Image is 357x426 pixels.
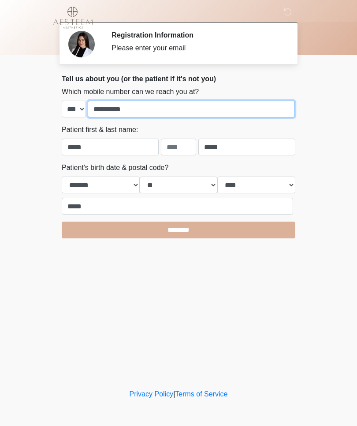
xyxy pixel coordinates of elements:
[175,390,227,398] a: Terms of Service
[62,162,168,173] label: Patient's birth date & postal code?
[130,390,174,398] a: Privacy Policy
[62,75,295,83] h2: Tell us about you (or the patient if it's not you)
[68,31,95,57] img: Agent Avatar
[112,43,282,53] div: Please enter your email
[173,390,175,398] a: |
[62,124,138,135] label: Patient first & last name:
[53,7,93,29] img: Aesteem Aesthetics Logo
[62,87,199,97] label: Which mobile number can we reach you at?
